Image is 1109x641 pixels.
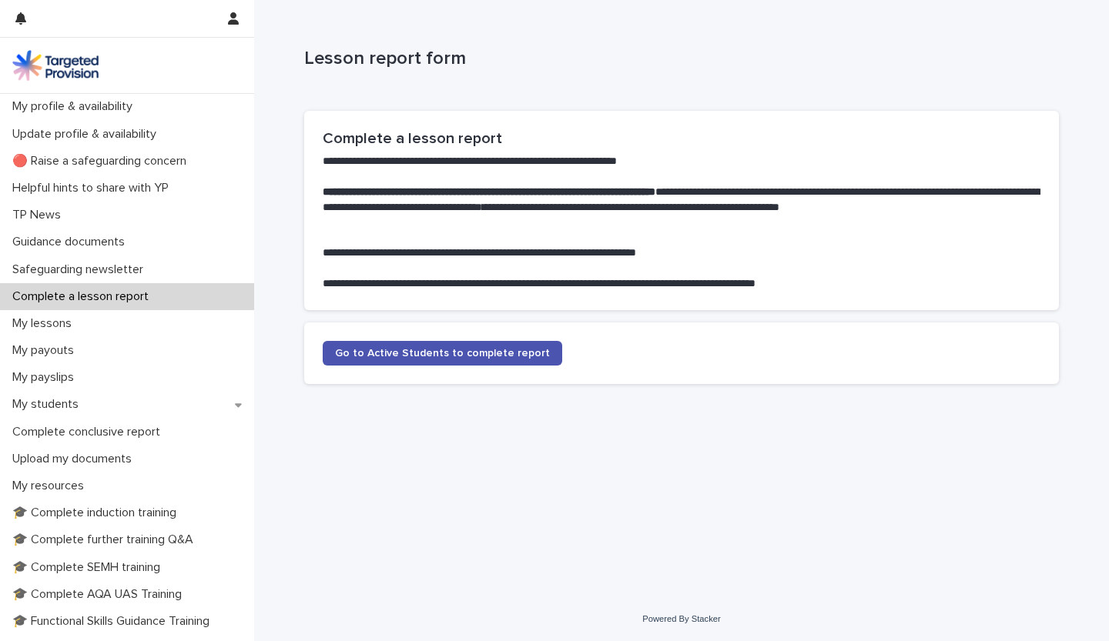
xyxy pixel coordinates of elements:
[6,425,173,439] p: Complete conclusive report
[6,560,173,575] p: 🎓 Complete SEMH training
[6,235,137,249] p: Guidance documents
[323,341,562,366] a: Go to Active Students to complete report
[335,348,550,359] span: Go to Active Students to complete report
[6,262,156,277] p: Safeguarding newsletter
[6,289,161,304] p: Complete a lesson report
[6,370,86,385] p: My payslips
[12,50,99,81] img: M5nRWzHhSzIhMunXDL62
[6,316,84,331] p: My lessons
[6,208,73,222] p: TP News
[6,127,169,142] p: Update profile & availability
[6,587,194,602] p: 🎓 Complete AQA UAS Training
[323,129,1040,148] h2: Complete a lesson report
[6,479,96,493] p: My resources
[6,181,181,195] p: Helpful hints to share with YP
[6,532,206,547] p: 🎓 Complete further training Q&A
[6,343,86,358] p: My payouts
[6,614,222,629] p: 🎓 Functional Skills Guidance Training
[642,614,720,623] a: Powered By Stacker
[6,452,144,466] p: Upload my documents
[6,506,189,520] p: 🎓 Complete induction training
[304,48,1053,70] p: Lesson report form
[6,99,145,114] p: My profile & availability
[6,154,199,169] p: 🔴 Raise a safeguarding concern
[6,397,91,412] p: My students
